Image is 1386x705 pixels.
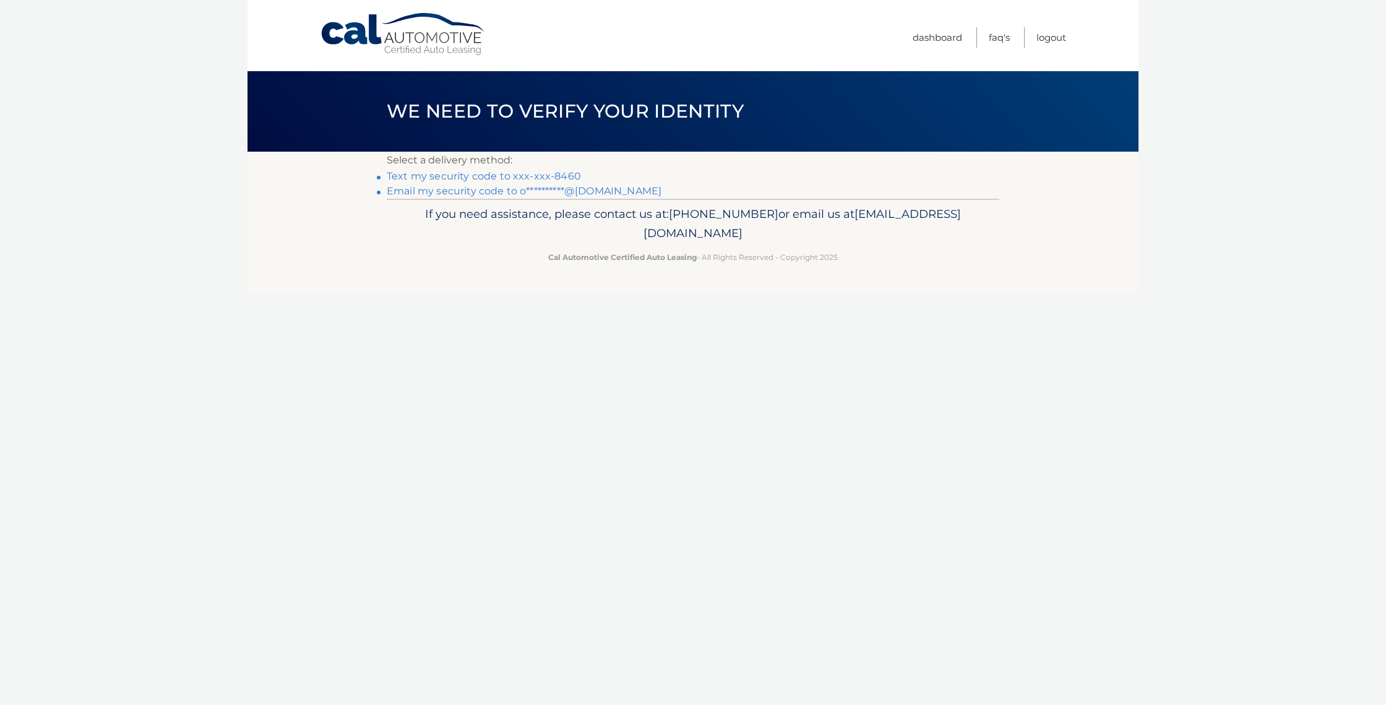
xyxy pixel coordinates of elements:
[669,207,778,221] span: [PHONE_NUMBER]
[387,170,581,182] a: Text my security code to xxx-xxx-8460
[387,100,744,123] span: We need to verify your identity
[387,152,999,169] p: Select a delivery method:
[395,204,991,244] p: If you need assistance, please contact us at: or email us at
[1036,27,1066,48] a: Logout
[395,251,991,264] p: - All Rights Reserved - Copyright 2025
[548,253,697,262] strong: Cal Automotive Certified Auto Leasing
[320,12,487,56] a: Cal Automotive
[989,27,1010,48] a: FAQ's
[387,185,661,197] a: Email my security code to o**********@[DOMAIN_NAME]
[913,27,962,48] a: Dashboard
